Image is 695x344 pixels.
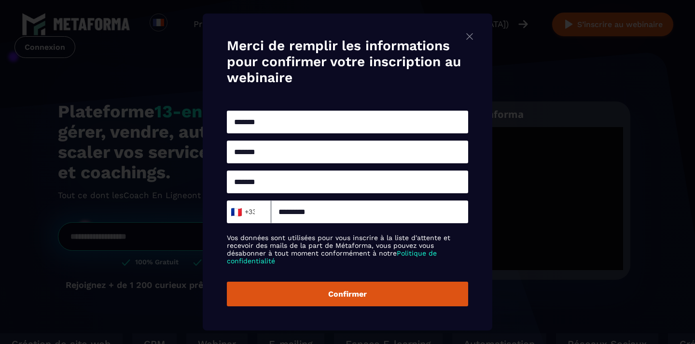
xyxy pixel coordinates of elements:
button: Confirmer [227,282,468,306]
div: Search for option [227,201,271,223]
a: Politique de confidentialité [227,249,437,265]
span: +33 [233,205,253,219]
label: Vos données sont utilisées pour vous inscrire à la liste d'attente et recevoir des mails de la pa... [227,234,468,265]
input: Search for option [255,205,263,219]
span: 🇫🇷 [230,205,242,219]
h4: Merci de remplir les informations pour confirmer votre inscription au webinaire [227,38,468,86]
img: close [464,30,475,43]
